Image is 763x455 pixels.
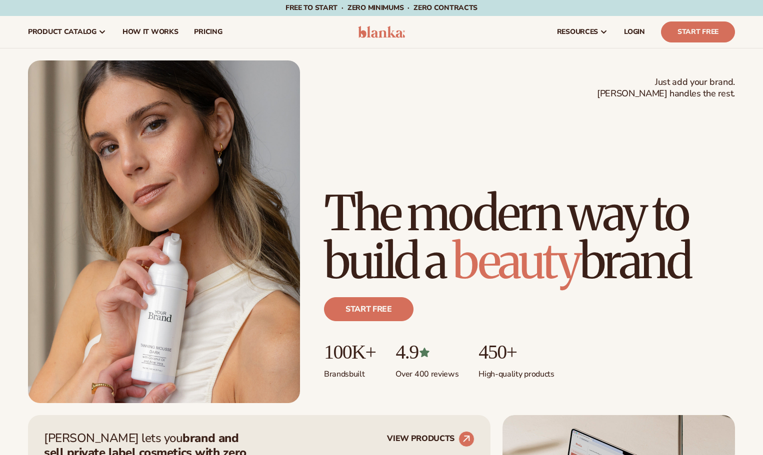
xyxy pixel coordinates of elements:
[624,28,645,36] span: LOGIN
[478,363,554,380] p: High-quality products
[452,231,579,291] span: beauty
[324,189,735,285] h1: The modern way to build a brand
[387,431,474,447] a: VIEW PRODUCTS
[358,26,405,38] img: logo
[285,3,477,12] span: Free to start · ZERO minimums · ZERO contracts
[324,341,375,363] p: 100K+
[194,28,222,36] span: pricing
[557,28,598,36] span: resources
[20,16,114,48] a: product catalog
[661,21,735,42] a: Start Free
[324,297,413,321] a: Start free
[478,341,554,363] p: 450+
[395,341,458,363] p: 4.9
[395,363,458,380] p: Over 400 reviews
[28,28,96,36] span: product catalog
[549,16,616,48] a: resources
[324,363,375,380] p: Brands built
[616,16,653,48] a: LOGIN
[28,60,300,403] img: Female holding tanning mousse.
[186,16,230,48] a: pricing
[114,16,186,48] a: How It Works
[597,76,735,100] span: Just add your brand. [PERSON_NAME] handles the rest.
[122,28,178,36] span: How It Works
